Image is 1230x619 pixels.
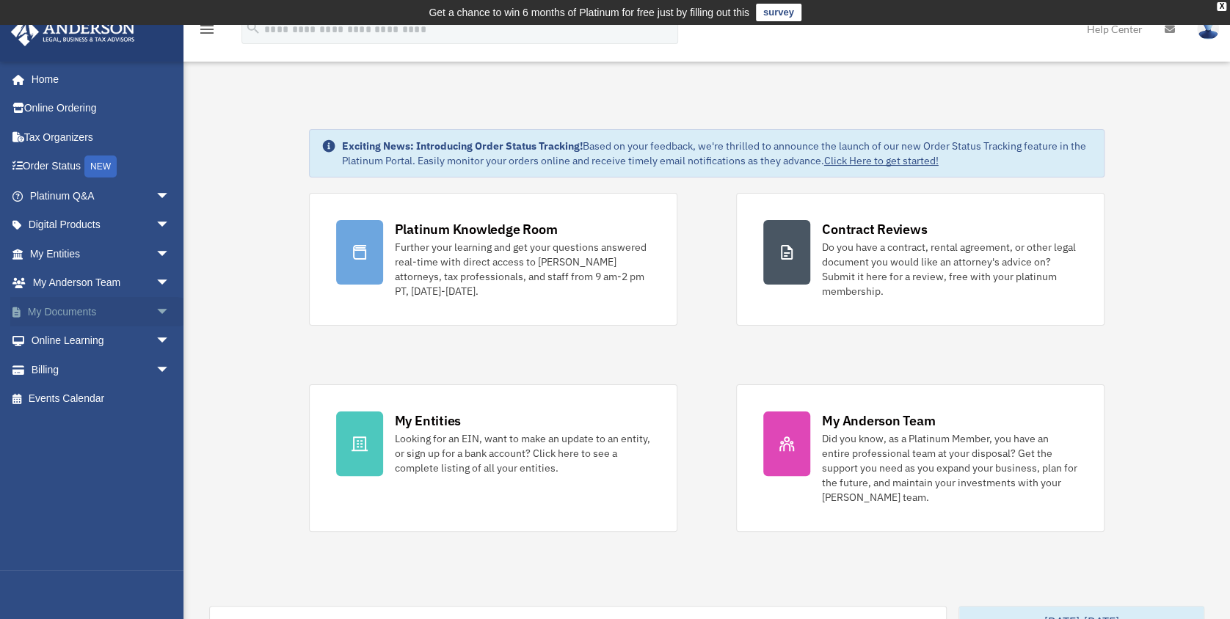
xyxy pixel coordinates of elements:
[156,210,185,241] span: arrow_drop_down
[1217,2,1226,11] div: close
[198,21,216,38] i: menu
[10,152,192,182] a: Order StatusNEW
[1197,18,1219,40] img: User Pic
[156,181,185,211] span: arrow_drop_down
[10,94,192,123] a: Online Ordering
[10,122,192,152] a: Tax Organizers
[156,239,185,269] span: arrow_drop_down
[822,411,935,430] div: My Anderson Team
[395,411,461,430] div: My Entities
[395,220,558,238] div: Platinum Knowledge Room
[822,220,927,238] div: Contract Reviews
[309,193,677,326] a: Platinum Knowledge Room Further your learning and get your questions answered real-time with dire...
[309,384,677,532] a: My Entities Looking for an EIN, want to make an update to an entity, or sign up for a bank accoun...
[395,431,650,475] div: Looking for an EIN, want to make an update to an entity, or sign up for a bank account? Click her...
[10,355,192,384] a: Billingarrow_drop_down
[822,240,1077,298] div: Do you have a contract, rental agreement, or other legal document you would like an attorney's ad...
[245,20,261,36] i: search
[736,193,1105,326] a: Contract Reviews Do you have a contract, rental agreement, or other legal document you would like...
[10,268,192,298] a: My Anderson Teamarrow_drop_down
[10,297,192,326] a: My Documentsarrow_drop_down
[10,181,192,210] a: Platinum Q&Aarrow_drop_down
[84,155,117,177] div: NEW
[156,297,185,327] span: arrow_drop_down
[10,239,192,268] a: My Entitiesarrow_drop_down
[736,384,1105,532] a: My Anderson Team Did you know, as a Platinum Member, you have an entire professional team at your...
[156,326,185,356] span: arrow_drop_down
[395,240,650,298] div: Further your learning and get your questions answered real-time with direct access to [PERSON_NAM...
[10,326,192,356] a: Online Learningarrow_drop_down
[10,65,185,94] a: Home
[342,139,583,153] strong: Exciting News: Introducing Order Status Tracking!
[10,384,192,414] a: Events Calendar
[756,4,801,21] a: survey
[10,210,192,240] a: Digital Productsarrow_drop_down
[824,154,939,167] a: Click Here to get started!
[429,4,749,21] div: Get a chance to win 6 months of Platinum for free just by filling out this
[156,268,185,298] span: arrow_drop_down
[7,18,139,46] img: Anderson Advisors Platinum Portal
[156,355,185,385] span: arrow_drop_down
[198,26,216,38] a: menu
[822,431,1077,505] div: Did you know, as a Platinum Member, you have an entire professional team at your disposal? Get th...
[342,139,1093,168] div: Based on your feedback, we're thrilled to announce the launch of our new Order Status Tracking fe...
